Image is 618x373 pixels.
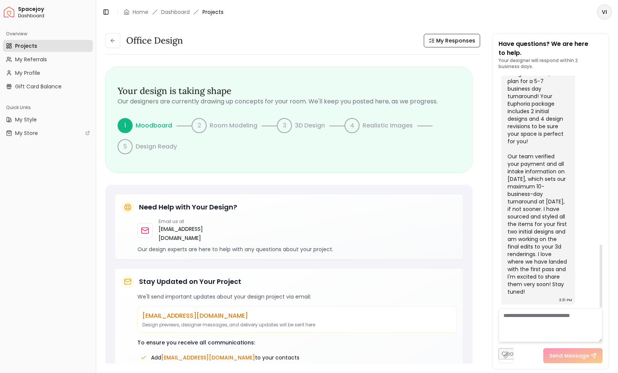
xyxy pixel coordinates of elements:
[3,28,93,40] div: Overview
[4,7,14,17] a: Spacejoy
[151,354,299,361] span: Add to your contacts
[15,129,38,137] span: My Store
[139,202,237,212] h5: Need Help with Your Design?
[277,118,292,133] div: 3
[3,80,93,92] a: Gift Card Balance
[15,69,40,77] span: My Profile
[424,34,480,47] button: My Responses
[136,121,172,130] p: Moodboard
[138,339,457,346] p: To ensure you receive all communications:
[118,85,460,97] h3: Your design is taking shape
[3,114,93,126] a: My Style
[436,37,475,44] span: My Responses
[136,142,177,151] p: Design Ready
[159,224,208,243] a: [EMAIL_ADDRESS][DOMAIN_NAME]
[138,293,457,300] p: We'll send important updates about your design project via email:
[18,6,93,13] span: Spacejoy
[18,13,93,19] span: Dashboard
[142,322,452,328] p: Design previews, designer messages, and delivery updates will be sent here
[499,39,603,58] p: Have questions? We are here to help.
[15,42,37,50] span: Projects
[345,118,360,133] div: 4
[133,8,148,16] a: Home
[192,118,207,133] div: 2
[3,127,93,139] a: My Store
[3,40,93,52] a: Projects
[3,102,93,114] div: Quick Links
[559,296,572,304] div: 3:31 PM
[161,8,190,16] a: Dashboard
[126,35,183,47] h3: Office design
[15,56,47,63] span: My Referrals
[3,67,93,79] a: My Profile
[597,5,612,20] button: VI
[139,276,241,287] h5: Stay Updated on Your Project
[159,218,208,224] p: Email us at
[138,246,457,253] p: Our design experts are here to help with any questions about your project.
[118,139,133,154] div: 5
[210,121,257,130] p: Room Modeling
[295,121,325,130] p: 3D Design
[124,8,224,16] nav: breadcrumb
[363,121,413,130] p: Realistic Images
[118,97,460,106] p: Our designers are currently drawing up concepts for your room. We'll keep you posted here, as we ...
[161,354,255,361] span: [EMAIL_ADDRESS][DOMAIN_NAME]
[499,58,603,70] p: Your designer will respond within 2 business days.
[15,116,37,123] span: My Style
[3,53,93,65] a: My Referrals
[142,311,452,320] p: [EMAIL_ADDRESS][DOMAIN_NAME]
[4,7,14,17] img: Spacejoy Logo
[118,118,133,133] div: 1
[508,25,568,296] div: Hi [PERSON_NAME]! Thanks so much for reaching out! Our initial design turnaround time is 7-10 bus...
[598,5,611,19] span: VI
[15,83,62,90] span: Gift Card Balance
[202,8,224,16] span: Projects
